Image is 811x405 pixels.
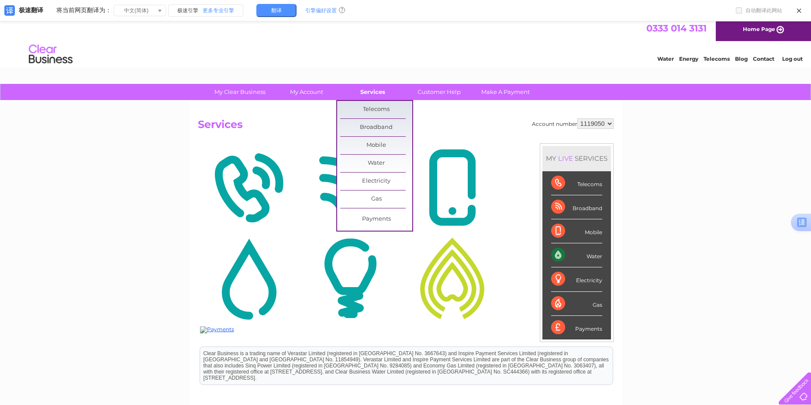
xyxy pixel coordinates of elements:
[551,316,602,339] div: Payments
[646,4,707,15] a: 0333 014 3131
[404,145,501,230] img: Mobile
[200,326,234,333] img: Payments
[200,236,297,321] img: Water
[340,190,412,208] a: Gas
[302,145,399,230] img: Broadband
[469,84,542,100] a: Make A Payment
[704,37,730,44] a: Telecoms
[403,84,475,100] a: Customer Help
[679,37,698,44] a: Energy
[551,171,602,195] div: Telecoms
[340,211,412,228] a: Payments
[337,84,409,100] a: Services
[270,84,342,100] a: My Account
[551,195,602,219] div: Broadband
[542,146,611,171] div: MY SERVICES
[532,118,614,129] div: Account number
[551,292,602,316] div: Gas
[340,173,412,190] a: Electricity
[302,236,399,321] img: Electricity
[404,236,501,321] img: Gas
[657,37,674,44] a: Water
[200,145,297,230] img: Telecoms
[2,5,415,42] div: Clear Business is a trading name of Verastar Limited (registered in [GEOGRAPHIC_DATA] No. 3667643...
[204,84,276,100] a: My Clear Business
[551,267,602,291] div: Electricity
[551,219,602,243] div: Mobile
[753,37,774,44] a: Contact
[340,155,412,172] a: Water
[28,23,73,49] img: logo.png
[340,137,412,154] a: Mobile
[782,37,803,44] a: Log out
[340,101,412,118] a: Telecoms
[198,118,614,135] h2: Services
[551,243,602,267] div: Water
[735,37,748,44] a: Blog
[340,119,412,136] a: Broadband
[556,154,575,163] div: LIVE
